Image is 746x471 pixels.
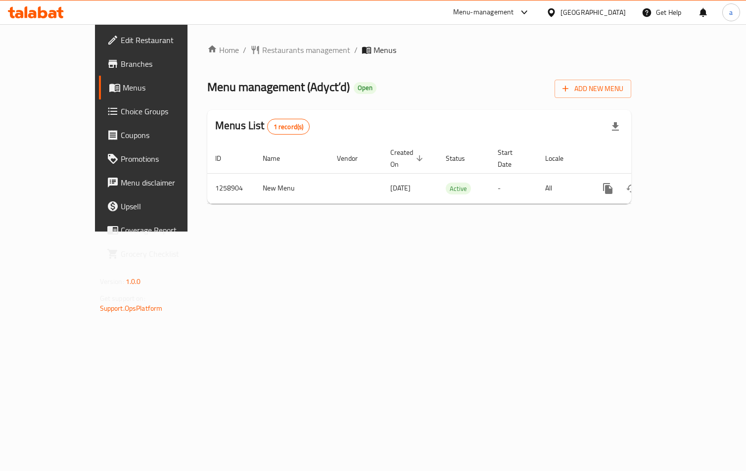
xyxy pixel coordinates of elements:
span: Created On [390,146,426,170]
th: Actions [588,143,699,174]
button: more [596,177,620,200]
span: Menus [373,44,396,56]
div: Total records count [267,119,310,135]
span: Get support on: [100,292,145,305]
a: Restaurants management [250,44,350,56]
span: Active [446,183,471,194]
td: 1258904 [207,173,255,203]
h2: Menus List [215,118,310,135]
span: Branches [121,58,212,70]
div: Menu-management [453,6,514,18]
a: Edit Restaurant [99,28,220,52]
span: Menu disclaimer [121,177,212,188]
a: Support.OpsPlatform [100,302,163,315]
nav: breadcrumb [207,44,631,56]
span: Menus [123,82,212,94]
td: All [537,173,588,203]
div: Export file [604,115,627,139]
span: 1 record(s) [268,122,310,132]
span: Menu management ( Adyct’d ) [207,76,350,98]
span: Version: [100,275,124,288]
a: Grocery Checklist [99,242,220,266]
span: Status [446,152,478,164]
span: Coverage Report [121,224,212,236]
a: Coupons [99,123,220,147]
span: Start Date [498,146,525,170]
span: Add New Menu [562,83,623,95]
button: Add New Menu [555,80,631,98]
span: Locale [545,152,576,164]
div: Open [354,82,376,94]
a: Coverage Report [99,218,220,242]
span: Upsell [121,200,212,212]
li: / [243,44,246,56]
span: 1.0.0 [126,275,141,288]
a: Home [207,44,239,56]
table: enhanced table [207,143,699,204]
span: Promotions [121,153,212,165]
span: Restaurants management [262,44,350,56]
span: ID [215,152,234,164]
button: Change Status [620,177,644,200]
a: Menus [99,76,220,99]
a: Upsell [99,194,220,218]
span: a [729,7,733,18]
span: Vendor [337,152,371,164]
a: Branches [99,52,220,76]
td: New Menu [255,173,329,203]
span: Grocery Checklist [121,248,212,260]
span: Edit Restaurant [121,34,212,46]
a: Choice Groups [99,99,220,123]
a: Promotions [99,147,220,171]
span: [DATE] [390,182,411,194]
div: [GEOGRAPHIC_DATA] [560,7,626,18]
span: Open [354,84,376,92]
li: / [354,44,358,56]
span: Coupons [121,129,212,141]
span: Choice Groups [121,105,212,117]
td: - [490,173,537,203]
a: Menu disclaimer [99,171,220,194]
span: Name [263,152,293,164]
